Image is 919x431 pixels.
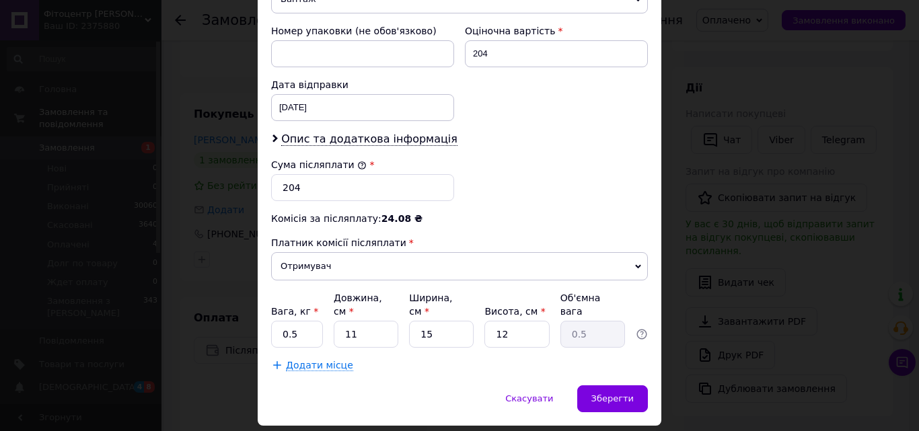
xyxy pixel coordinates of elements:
[271,306,318,317] label: Вага, кг
[505,393,553,403] span: Скасувати
[409,292,452,317] label: Ширина, см
[334,292,382,317] label: Довжина, см
[286,360,353,371] span: Додати місце
[465,24,648,38] div: Оціночна вартість
[271,24,454,38] div: Номер упаковки (не обов'язково)
[484,306,545,317] label: Висота, см
[271,252,648,280] span: Отримувач
[560,291,625,318] div: Об'ємна вага
[591,393,634,403] span: Зберегти
[281,132,457,146] span: Опис та додаткова інформація
[271,237,406,248] span: Платник комісії післяплати
[271,78,454,91] div: Дата відправки
[381,213,422,224] span: 24.08 ₴
[271,159,367,170] label: Сума післяплати
[271,212,648,225] div: Комісія за післяплату:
